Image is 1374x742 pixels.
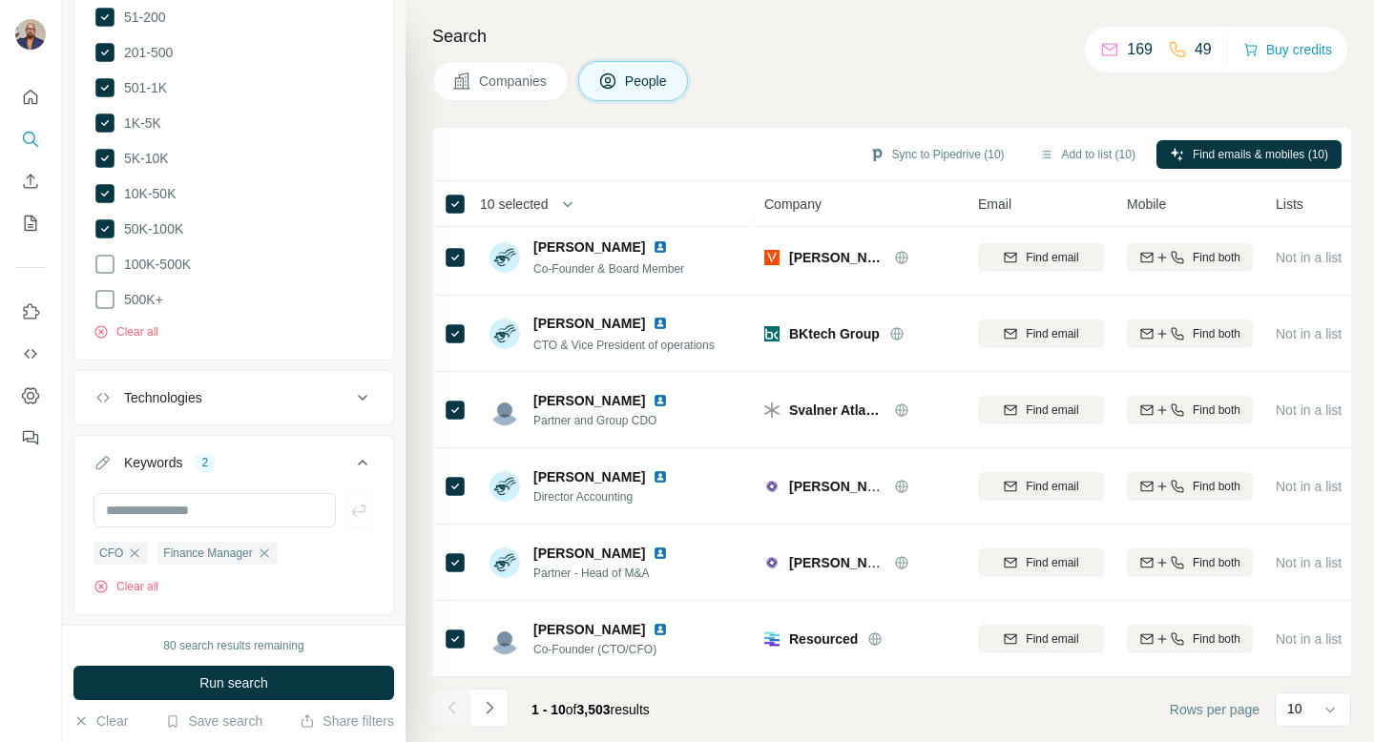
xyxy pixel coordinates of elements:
span: 1 - 10 [531,702,566,717]
span: Not in a list [1276,250,1342,265]
span: Find both [1193,402,1240,419]
button: Find email [978,319,1104,348]
p: 49 [1195,38,1212,61]
img: Avatar [489,242,520,273]
span: Email [978,195,1011,214]
button: Buy credits [1243,36,1332,63]
span: CFO [99,545,123,562]
span: [PERSON_NAME] [GEOGRAPHIC_DATA] [789,479,1048,494]
span: [PERSON_NAME] [533,391,645,410]
span: Not in a list [1276,479,1342,494]
img: Avatar [489,471,520,502]
span: Find both [1193,249,1240,266]
button: Use Surfe API [15,337,46,371]
img: LinkedIn logo [653,622,668,637]
span: Mobile [1127,195,1166,214]
button: Clear all [94,578,158,595]
button: Search [15,122,46,156]
button: Find emails & mobiles (10) [1156,140,1342,169]
button: My lists [15,206,46,240]
button: Use Surfe on LinkedIn [15,295,46,329]
h4: Search [432,23,1351,50]
span: Co-Founder & Board Member [533,262,684,276]
img: Avatar [489,395,520,425]
button: Find both [1127,472,1253,501]
img: Avatar [489,547,520,578]
p: 169 [1127,38,1153,61]
span: 50K-100K [116,219,183,238]
span: Find emails & mobiles (10) [1193,146,1328,163]
button: Save search [165,711,262,731]
span: 3,503 [577,702,611,717]
button: Find both [1127,396,1253,424]
button: Find email [978,625,1104,653]
span: Not in a list [1276,631,1342,647]
span: [PERSON_NAME] [533,544,645,563]
img: Avatar [489,319,520,349]
img: Logo of Grant Thornton Sweden [764,479,780,494]
span: Rows per page [1170,700,1259,719]
span: Svalner Atlas Group [789,401,885,420]
span: [PERSON_NAME] [789,248,885,267]
button: Keywords2 [74,440,393,493]
span: 10 selected [480,195,549,214]
span: Find both [1193,478,1240,495]
span: 51-200 [116,8,166,27]
span: [PERSON_NAME] [533,314,645,333]
span: of [566,702,577,717]
button: Find email [978,243,1104,272]
span: CTO & Vice President of operations [533,339,715,352]
span: Resourced [789,629,858,649]
span: 1K-5K [116,113,161,133]
span: Find email [1026,325,1078,342]
span: Partner and Group CDO [533,412,676,429]
span: Find both [1193,554,1240,571]
button: Technologies [74,375,393,421]
span: BKtech Group [789,324,880,343]
div: 2 [194,454,216,471]
button: Enrich CSV [15,164,46,198]
span: Partner - Head of M&A [533,565,676,582]
span: Run search [199,673,268,692]
span: [PERSON_NAME] [GEOGRAPHIC_DATA] [789,555,1048,570]
img: LinkedIn logo [653,316,668,331]
span: Find email [1026,630,1078,648]
span: Find email [1026,249,1078,266]
button: Feedback [15,421,46,455]
button: Find both [1127,548,1253,577]
span: Find email [1026,478,1078,495]
span: Find email [1026,554,1078,571]
span: 501-1K [116,78,167,97]
span: 100K-500K [116,255,191,274]
img: LinkedIn logo [653,239,668,255]
img: Logo of Svalner Atlas Group [764,402,780,418]
img: Avatar [489,624,520,654]
span: results [531,702,650,717]
span: Director Accounting [533,488,676,505]
img: Logo of Vince [764,250,780,265]
span: 201-500 [116,43,173,62]
div: Technologies [124,388,202,407]
img: LinkedIn logo [653,469,668,484]
span: [PERSON_NAME] [533,620,645,639]
button: Find both [1127,319,1253,348]
span: People [625,72,669,91]
span: Not in a list [1276,402,1342,418]
button: Run search [73,666,394,700]
span: [PERSON_NAME] [533,237,645,257]
button: Add to list (10) [1026,140,1149,169]
p: 10 [1287,699,1302,718]
img: Logo of Resourced [764,631,780,647]
span: Find both [1193,325,1240,342]
span: Not in a list [1276,555,1342,570]
button: Share filters [300,711,394,731]
span: 10K-50K [116,184,176,203]
span: Co-Founder (CTO/CFO) [533,641,676,658]
button: Find email [978,396,1104,424]
button: Sync to Pipedrive (10) [856,140,1018,169]
div: 80 search results remaining [163,637,303,654]
span: Lists [1276,195,1303,214]
button: Find both [1127,625,1253,653]
span: Not in a list [1276,326,1342,341]
span: Company [764,195,822,214]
